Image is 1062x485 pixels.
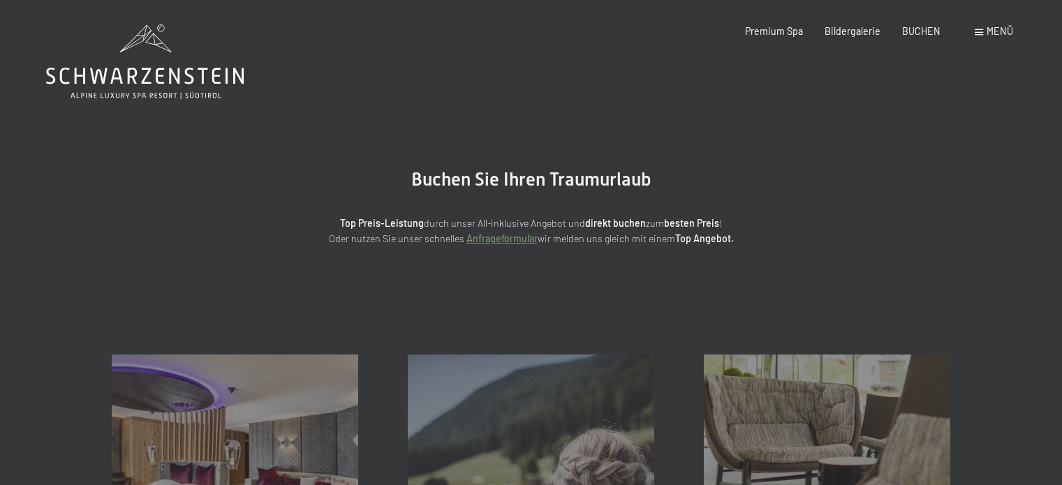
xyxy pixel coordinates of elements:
span: Buchen Sie Ihren Traumurlaub [411,169,651,190]
span: Menü [987,25,1013,37]
strong: Top Angebot. [675,232,734,244]
a: Bildergalerie [825,25,880,37]
a: Premium Spa [745,25,803,37]
a: Anfrageformular [466,232,538,244]
strong: direkt buchen [585,217,646,229]
p: durch unser All-inklusive Angebot und zum ! Oder nutzen Sie unser schnelles wir melden uns gleich... [224,216,839,247]
strong: Top Preis-Leistung [340,217,424,229]
a: BUCHEN [902,25,941,37]
strong: besten Preis [664,217,719,229]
